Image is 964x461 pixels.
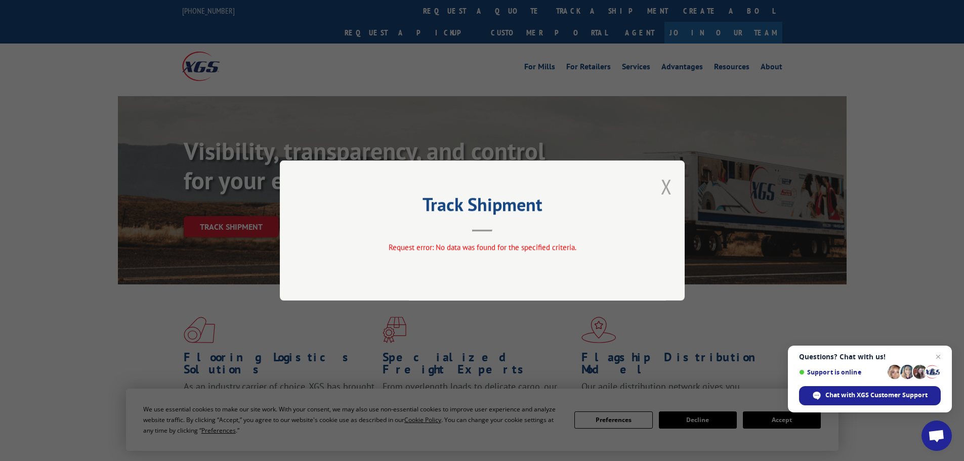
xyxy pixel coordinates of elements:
span: Request error: No data was found for the specified criteria. [388,242,576,252]
button: Close modal [661,173,672,200]
span: Close chat [932,351,944,363]
div: Chat with XGS Customer Support [799,386,941,405]
span: Support is online [799,368,884,376]
div: Open chat [921,421,952,451]
span: Chat with XGS Customer Support [825,391,928,400]
h2: Track Shipment [330,197,634,217]
span: Questions? Chat with us! [799,353,941,361]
